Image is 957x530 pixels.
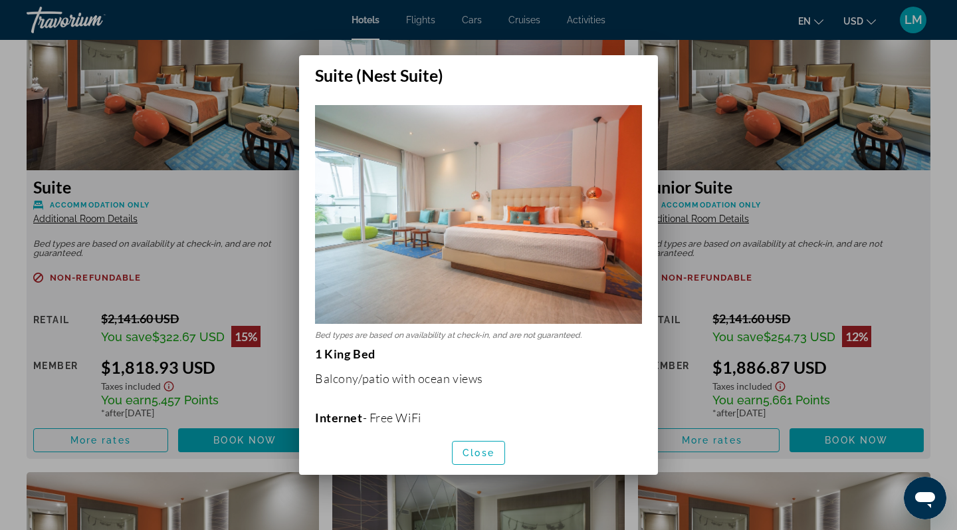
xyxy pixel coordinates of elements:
[452,441,505,465] button: Close
[315,105,642,323] img: Suite (Nest Suite)
[315,410,363,425] b: Internet
[315,410,642,425] p: - Free WiFi
[315,331,642,340] p: Bed types are based on availability at check-in, and are not guaranteed.
[315,346,375,361] strong: 1 King Bed
[299,55,658,85] h2: Suite (Nest Suite)
[463,448,494,458] span: Close
[904,477,946,519] iframe: Button to launch messaging window
[315,371,642,386] p: Balcony/patio with ocean views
